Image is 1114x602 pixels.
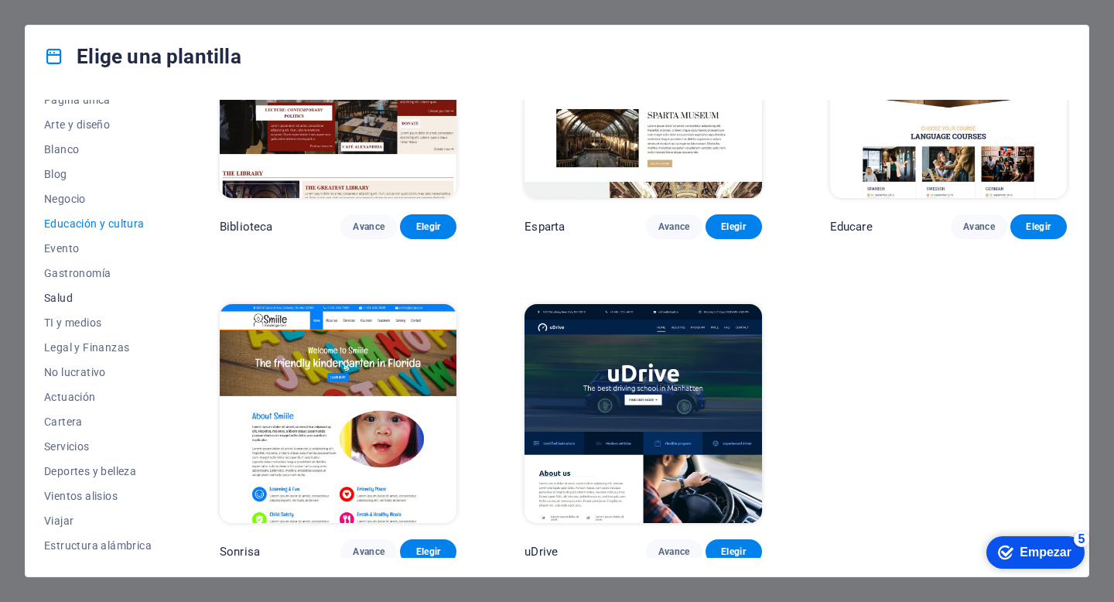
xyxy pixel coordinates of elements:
button: Blanco [44,137,152,162]
font: Cartera [44,416,83,428]
font: Deportes y belleza [44,465,136,477]
button: Deportes y belleza [44,459,152,484]
font: Elegir [416,546,441,557]
button: Elegir [400,539,456,564]
font: Viajar [44,515,73,527]
button: Avance [646,214,702,239]
button: Elegir [1010,214,1067,239]
font: Biblioteca [220,220,272,234]
font: Página única [44,94,111,106]
button: Blog [44,162,152,186]
button: Estructura alámbrica [44,533,152,558]
button: Educación y cultura [44,211,152,236]
font: Educare [830,220,873,234]
font: Avance [658,221,690,232]
font: Legal y Finanzas [44,341,129,354]
font: Arte y diseño [44,118,110,131]
button: Elegir [400,214,456,239]
font: Blog [44,168,67,180]
font: Empezar [41,17,93,30]
button: Avance [340,539,397,564]
font: uDrive [525,545,558,559]
button: Evento [44,236,152,261]
font: Salud [44,292,73,304]
font: Estructura alámbrica [44,539,152,552]
font: Elige una plantilla [77,45,241,68]
button: Página única [44,87,152,112]
button: Elegir [706,214,762,239]
font: Blanco [44,143,79,156]
button: Arte y diseño [44,112,152,137]
button: Viajar [44,508,152,533]
div: Empezar Quedan 5 elementos, 0 % completado [8,8,106,40]
button: Gastronomía [44,261,152,286]
font: Esparta [525,220,565,234]
button: Servicios [44,434,152,459]
font: Servicios [44,440,90,453]
button: Actuación [44,385,152,409]
font: Elegir [721,221,746,232]
font: Avance [963,221,995,232]
font: Avance [658,546,690,557]
img: Sonrisa [220,304,456,522]
button: Legal y Finanzas [44,335,152,360]
img: uDrive [525,304,761,522]
font: 5 [100,4,107,17]
font: Sonrisa [220,545,260,559]
font: Elegir [721,546,746,557]
font: Avance [353,546,384,557]
button: Cartera [44,409,152,434]
button: Avance [951,214,1007,239]
font: No lucrativo [44,366,106,378]
font: Elegir [1026,221,1051,232]
font: Elegir [416,221,441,232]
font: Negocio [44,193,86,205]
font: Avance [353,221,384,232]
button: Elegir [706,539,762,564]
font: TI y medios [44,316,101,329]
button: TI y medios [44,310,152,335]
button: Avance [646,539,702,564]
button: Negocio [44,186,152,211]
button: Salud [44,286,152,310]
button: No lucrativo [44,360,152,385]
font: Gastronomía [44,267,111,279]
font: Evento [44,242,79,255]
font: Vientos alisios [44,490,118,502]
button: Avance [340,214,397,239]
font: Educación y cultura [44,217,145,230]
button: Vientos alisios [44,484,152,508]
font: Actuación [44,391,96,403]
